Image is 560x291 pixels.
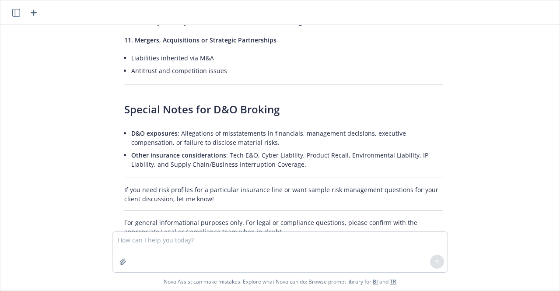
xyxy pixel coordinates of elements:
span: D&O exposures [131,129,178,137]
span: Nova Assist can make mistakes. Explore what Nova can do: Browse prompt library for and [164,273,396,291]
p: If you need risk profiles for a particular insurance line or want sample risk management question... [124,185,443,203]
p: For general informational purposes only. For legal or compliance questions, please confirm with t... [124,218,443,236]
li: Liabilities inherited via M&A [131,52,443,64]
span: 11. Mergers, Acquisitions or Strategic Partnerships [124,36,276,44]
h3: Special Notes for D&O Broking [124,102,443,117]
li: : Allegations of misstatements in financials, management decisions, executive compensation, or fa... [131,127,443,149]
a: BI [373,278,378,285]
span: Other insurance considerations [131,151,226,159]
a: TR [390,278,396,285]
li: Antitrust and competition issues [131,64,443,77]
li: : Tech E&O, Cyber Liability, Product Recall, Environmental Liability, IP Liability, and Supply Ch... [131,149,443,171]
